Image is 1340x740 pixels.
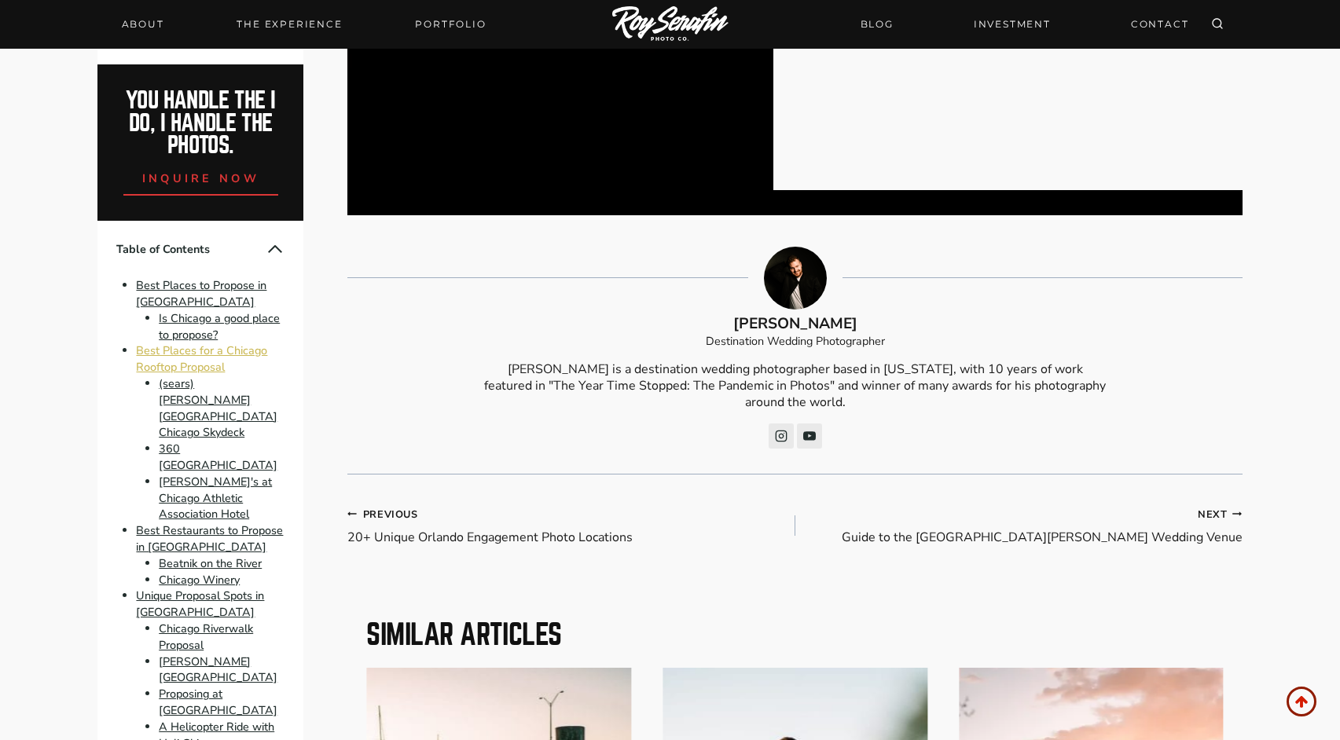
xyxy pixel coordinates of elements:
[159,572,240,588] a: Chicago Winery
[1287,687,1316,716] a: Scroll to top
[964,10,1060,38] a: INVESTMENT
[347,333,1242,350] p: Destination Wedding Photographer
[366,621,1223,649] h2: Similar Articles
[347,506,1242,546] nav: Posts
[136,588,264,621] a: Unique Proposal Spots in [GEOGRAPHIC_DATA]
[795,506,1243,546] a: NextGuide to the [GEOGRAPHIC_DATA][PERSON_NAME] Wedding Venue
[142,170,260,186] span: inquire now
[1198,507,1243,523] small: Next
[851,10,1199,38] nav: Secondary Navigation
[159,375,277,440] a: (sears) [PERSON_NAME][GEOGRAPHIC_DATA] Chicago Skydeck
[159,555,262,571] a: Beatnik on the River
[266,240,285,258] button: Collapse Table of Contents
[159,474,272,522] a: [PERSON_NAME]'s at Chicago Athletic Association Hotel
[159,310,280,343] a: Is Chicago a good place to propose?
[159,441,277,473] a: 360 [GEOGRAPHIC_DATA]
[116,241,266,258] span: Table of Contents
[123,157,279,196] a: inquire now
[136,522,283,555] a: Best Restaurants to Propose in [GEOGRAPHIC_DATA]
[612,6,729,43] img: Logo of Roy Serafin Photo Co., featuring stylized text in white on a light background, representi...
[227,13,351,35] a: THE EXPERIENCE
[112,13,496,35] nav: Primary Navigation
[115,90,287,157] h2: You handle the i do, I handle the photos.
[112,13,174,35] a: About
[482,361,1108,410] p: [PERSON_NAME] is a destination wedding photographer based in [US_STATE], with 10 years of work fe...
[347,506,795,546] a: Previous20+ Unique Orlando Engagement Photo Locations
[1122,10,1199,38] a: CONTACT
[136,277,266,310] a: Best Places to Propose in [GEOGRAPHIC_DATA]
[159,621,253,653] a: Chicago Riverwalk Proposal
[851,10,903,38] a: BLOG
[406,13,495,35] a: Portfolio
[347,507,417,523] small: Previous
[136,343,267,375] a: Best Places for a Chicago Rooftop Proposal
[159,686,277,718] a: Proposing at [GEOGRAPHIC_DATA]
[733,313,857,334] b: [PERSON_NAME]
[1206,13,1228,35] button: View Search Form
[159,654,277,686] a: [PERSON_NAME][GEOGRAPHIC_DATA]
